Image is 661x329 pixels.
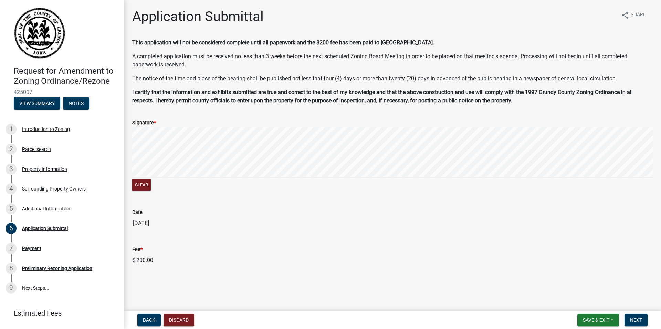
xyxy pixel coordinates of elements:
strong: I certify that the information and exhibits submitted are true and correct to the best of my know... [132,89,633,104]
wm-modal-confirm: Notes [63,101,89,106]
div: Surrounding Property Owners [22,186,86,191]
div: Property Information [22,167,67,172]
button: View Summary [14,97,60,110]
button: Save & Exit [577,314,619,326]
div: 7 [6,243,17,254]
span: Save & Exit [583,317,609,323]
div: Introduction to Zoning [22,127,70,132]
div: 1 [6,124,17,135]
label: Signature [132,121,156,125]
span: Back [143,317,155,323]
div: 9 [6,282,17,294]
wm-modal-confirm: Summary [14,101,60,106]
div: Additional Information [22,206,70,211]
button: shareShare [616,8,651,22]
label: Date [132,210,143,215]
i: share [621,11,629,19]
span: 425007 [14,89,110,95]
div: Preliminary Rezoning Application [22,266,92,271]
div: 6 [6,223,17,234]
img: Grundy County, Iowa [14,7,65,59]
button: Notes [63,97,89,110]
div: 4 [6,183,17,194]
div: 8 [6,263,17,274]
strong: This application will not be considered complete until all paperwork and the $200 fee has been pa... [132,39,434,46]
p: A completed application must be received no less than 3 weeks before the next scheduled Zoning Bo... [132,52,653,69]
h1: Application Submittal [132,8,264,25]
div: 2 [6,144,17,155]
button: Clear [132,179,151,191]
a: Estimated Fees [6,306,113,320]
span: $ [132,254,136,267]
button: Next [625,314,648,326]
p: The notice of the time and place of the hearing shall be published not less that four (4) days or... [132,74,653,83]
label: Fee [132,247,143,252]
div: Application Submittal [22,226,68,231]
div: Payment [22,246,41,251]
button: Discard [164,314,194,326]
div: 5 [6,203,17,214]
button: Back [137,314,161,326]
div: 3 [6,164,17,175]
span: Share [631,11,646,19]
div: Parcel search [22,147,51,152]
h4: Request for Amendment to Zoning Ordinance/Rezone [14,66,118,86]
span: Next [630,317,642,323]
